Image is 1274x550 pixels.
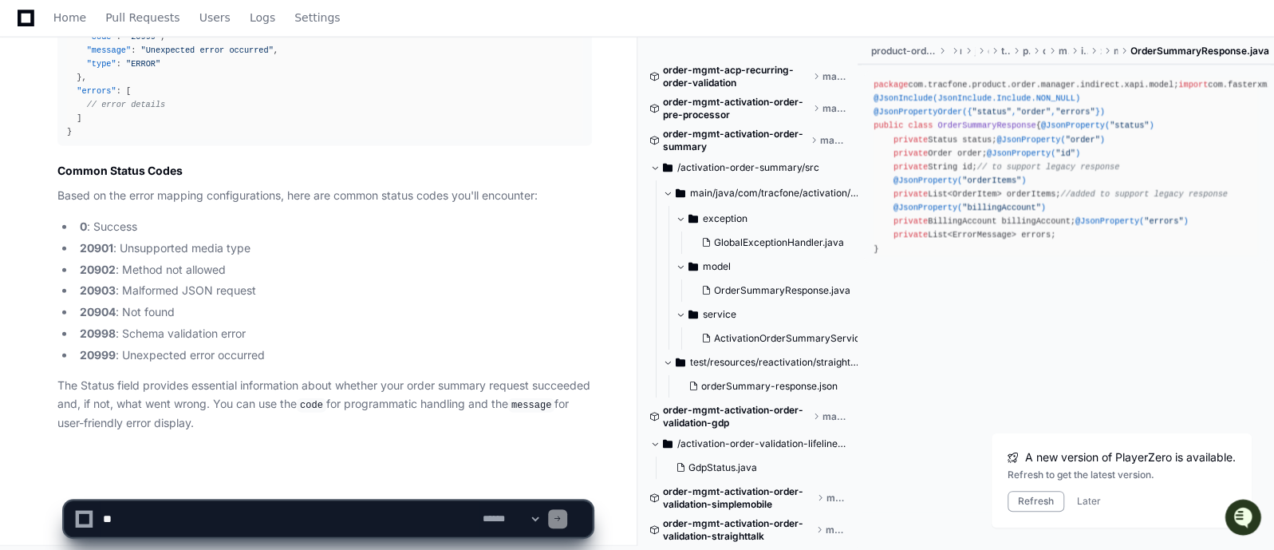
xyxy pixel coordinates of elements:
[54,135,231,148] div: We're offline, but we'll be back soon!
[669,457,837,479] button: GdpStatus.java
[75,346,592,365] li: : Unexpected error occurred
[75,261,592,279] li: : Method not allowed
[250,13,275,22] span: Logs
[962,203,1041,212] span: "billingAccount"
[87,59,116,69] span: "type"
[701,380,838,393] span: orderSummary-response.json
[1025,449,1236,465] span: A new version of PlayerZero is available.
[160,32,165,42] span: ,
[893,162,928,172] span: private
[77,73,81,82] span: }
[663,64,810,89] span: order-mgmt-acp-recurring-order-validation
[57,187,592,205] p: Based on the error mapping configurations, here are common status codes you'll encounter:
[663,404,811,429] span: order-mgmt-activation-order-validation-gdp
[126,32,160,42] span: "20999"
[75,325,592,343] li: : Schema validation error
[77,86,116,96] span: "errors"
[77,113,81,123] span: ]
[1055,148,1075,158] span: "id"
[893,230,928,239] span: private
[1144,216,1183,226] span: "errors"
[663,434,672,453] svg: Directory
[16,16,48,48] img: PlayerZero
[676,184,685,203] svg: Directory
[987,148,1080,158] span: @JsonProperty( )
[874,121,903,130] span: public
[1130,45,1269,57] span: OrderSummaryResponse.java
[116,32,121,42] span: :
[908,121,933,130] span: class
[703,212,747,225] span: exception
[80,305,116,319] strong: 20904
[1058,45,1067,57] span: manager
[688,209,698,228] svg: Directory
[870,45,935,57] span: product-order-manager-indirect-xapi
[893,203,1046,212] span: @JsonProperty( )
[974,45,975,57] span: java
[688,257,698,276] svg: Directory
[116,59,121,69] span: :
[690,187,859,200] span: main/java/com/tracfone/activation/order/summary
[695,231,862,254] button: GlobalExceptionHandler.java
[822,102,846,115] span: master
[57,377,592,432] p: The Status field provides essential information about whether your order summary request succeede...
[676,254,872,279] button: model
[688,305,698,324] svg: Directory
[508,398,554,413] code: message
[1041,121,1154,130] span: @JsonProperty( )
[874,107,1105,117] span: @JsonPropertyOrder({ , , })
[663,128,808,153] span: order-mgmt-activation-order-summary
[75,239,592,258] li: : Unsupported media type
[703,260,731,273] span: model
[650,431,846,457] button: /activation-order-validation-lifeline/src/main/java/com/tracfone/activation/order/validation/life...
[695,279,862,302] button: OrderSummaryResponse.java
[126,59,160,69] span: "ERROR"
[822,410,846,423] span: master
[1077,495,1101,508] button: Later
[16,119,45,148] img: 1756235613930-3d25f9e4-fa56-45dd-b3ad-e072dfbd1548
[274,46,278,55] span: ,
[714,284,850,297] span: OrderSummaryResponse.java
[874,93,1080,103] span: @JsonInclude(JsonInclude.Include.NON_NULL)
[676,353,685,372] svg: Directory
[1223,497,1266,540] iframe: Open customer support
[297,398,326,413] code: code
[112,167,193,180] a: Powered byPylon
[80,220,87,233] strong: 0
[1178,80,1208,89] span: import
[822,70,846,83] span: master
[199,13,231,22] span: Users
[893,176,1026,185] span: @JsonProperty( )
[140,46,273,55] span: "Unexpected error occurred"
[159,168,193,180] span: Pylon
[1114,45,1118,57] span: model
[893,216,928,226] span: private
[87,32,116,42] span: "code"
[1016,107,1051,117] span: "order"
[874,78,1258,256] div: com.tracfone.product.order.manager.indirect.xapi.model; com.fasterxml.[PERSON_NAME]. .JsonInclude...
[1055,107,1095,117] span: "errors"
[937,121,1035,130] span: OrderSummaryResponse
[893,189,928,199] span: private
[1075,216,1189,226] span: @JsonProperty( )
[87,100,166,109] span: // error details
[682,375,850,398] button: orderSummary-response.json
[1100,45,1101,57] span: xapi
[1023,45,1030,57] span: product
[663,180,859,206] button: main/java/com/tracfone/activation/order/summary
[663,158,672,177] svg: Directory
[54,119,262,135] div: Start new chat
[1066,135,1100,144] span: "order"
[116,86,121,96] span: :
[977,162,1120,172] span: // to support legacy response
[960,45,961,57] span: main
[690,356,859,369] span: test/resources/reactivation/straight_talk/app/customerBill_Missing
[988,45,988,57] span: com
[650,155,846,180] button: /activation-order-summary/src
[996,135,1105,144] span: @JsonProperty( )
[131,46,136,55] span: :
[80,283,116,297] strong: 20903
[53,13,86,22] span: Home
[893,135,928,144] span: private
[1008,469,1236,481] div: Refresh to get the latest version.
